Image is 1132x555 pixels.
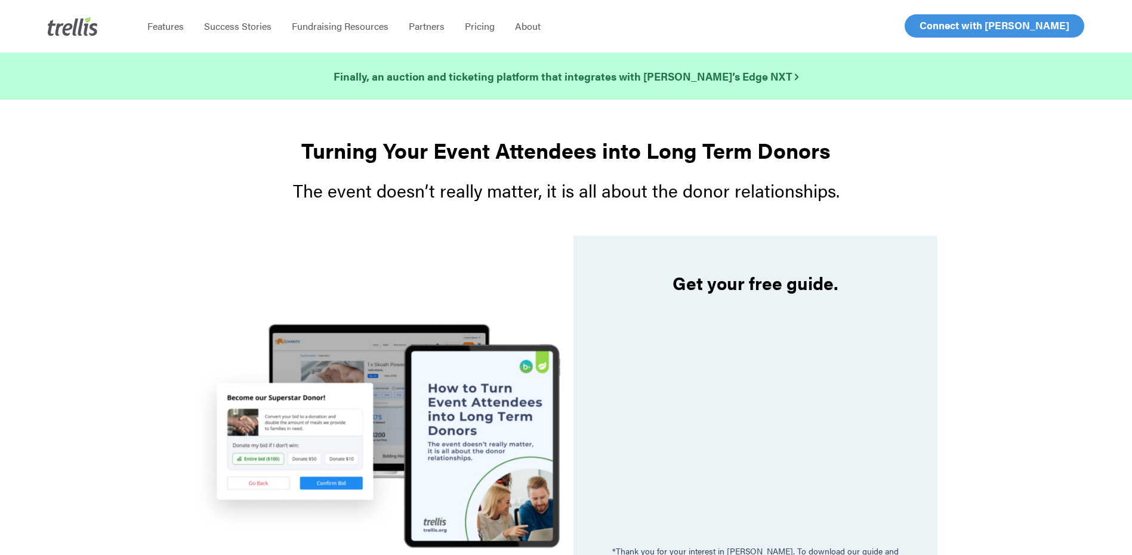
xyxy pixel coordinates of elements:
[137,20,194,32] a: Features
[455,20,505,32] a: Pricing
[905,14,1084,38] a: Connect with [PERSON_NAME]
[48,17,98,36] img: Trellis
[920,18,1069,32] span: Connect with [PERSON_NAME]
[293,177,840,203] span: The event doesn’t really matter, it is all about the donor relationships.
[204,19,272,33] span: Success Stories
[673,270,838,295] strong: Get your free guide.
[610,304,900,523] iframe: Form 0
[334,68,798,85] a: Finally, an auction and ticketing platform that integrates with [PERSON_NAME]’s Edge NXT
[292,19,388,33] span: Fundraising Resources
[147,19,184,33] span: Features
[515,19,541,33] span: About
[282,20,399,32] a: Fundraising Resources
[399,20,455,32] a: Partners
[505,20,551,32] a: About
[194,20,282,32] a: Success Stories
[409,19,445,33] span: Partners
[334,69,798,84] strong: Finally, an auction and ticketing platform that integrates with [PERSON_NAME]’s Edge NXT
[465,19,495,33] span: Pricing
[301,134,831,165] strong: Turning Your Event Attendees into Long Term Donors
